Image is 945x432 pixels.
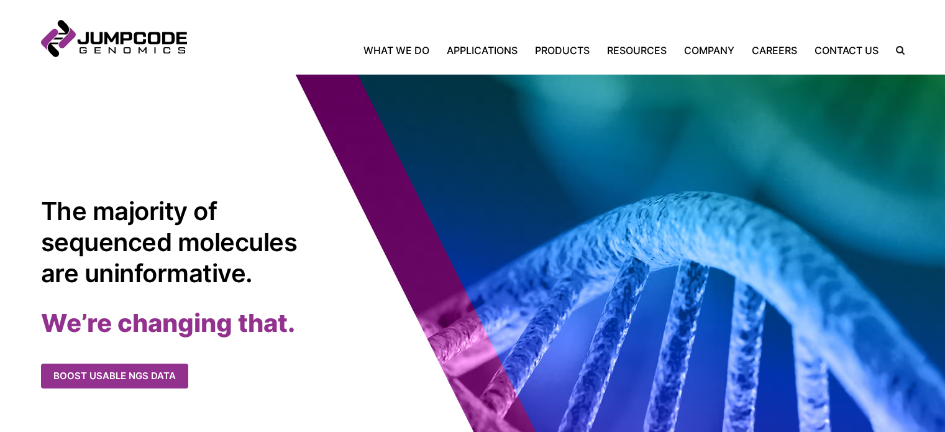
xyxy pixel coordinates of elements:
h2: We’re changing that. [41,308,473,339]
nav: Primary Navigation [187,43,887,58]
a: Careers [743,43,806,58]
a: Boost usable NGS data [41,364,188,389]
a: Resources [598,43,675,58]
h1: The majority of sequenced molecules are uninformative. [41,196,305,289]
a: Contact Us [806,43,887,58]
a: Applications [438,43,526,58]
a: Company [675,43,743,58]
a: Products [526,43,598,58]
label: Search the site. [887,46,905,55]
a: What We Do [363,43,438,58]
